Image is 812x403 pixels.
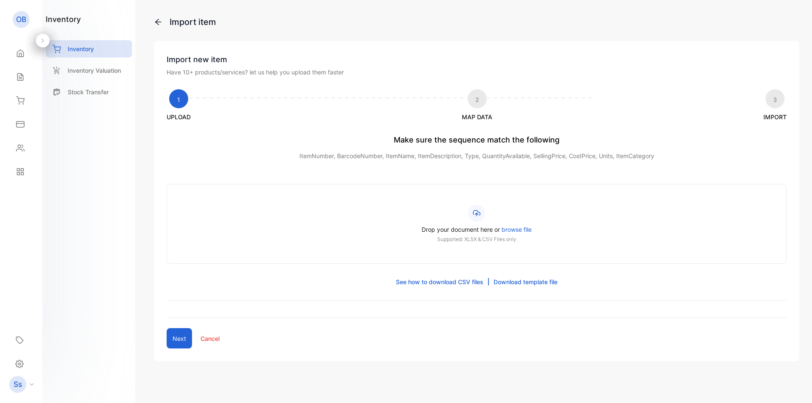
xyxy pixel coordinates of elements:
[68,66,121,75] p: Inventory Valuation
[502,226,532,233] span: browse file
[14,379,22,390] p: Ss
[475,95,479,104] button: 2
[396,277,483,286] p: See how to download CSV files
[167,112,191,121] span: UPLOAD
[462,112,492,121] span: MAP DATA
[68,44,94,53] p: Inventory
[154,16,799,28] p: Import item
[177,95,180,104] button: 1
[494,277,557,286] a: Download template file
[46,40,132,58] a: Inventory
[46,14,81,25] h1: inventory
[16,14,26,25] p: OB
[763,112,787,121] span: IMPORT
[68,88,109,96] p: Stock Transfer
[773,95,777,104] button: 3
[46,83,132,101] a: Stock Transfer
[46,62,132,79] a: Inventory Valuation
[200,334,219,343] p: Cancel
[167,151,787,160] p: ItemNumber, BarcodeNumber, ItemName, ItemDescription, Type, QuantityAvailable, SellingPrice, Cost...
[167,328,192,348] button: Next
[187,236,766,243] p: Supported: XLSX & CSV Files only
[422,226,500,233] span: Drop your document here or
[167,68,787,77] p: Have 10+ products/services? let us help you upload them faster
[167,134,787,145] p: Make sure the sequence match the following
[167,54,787,65] p: Import new item
[776,367,812,403] iframe: LiveChat chat widget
